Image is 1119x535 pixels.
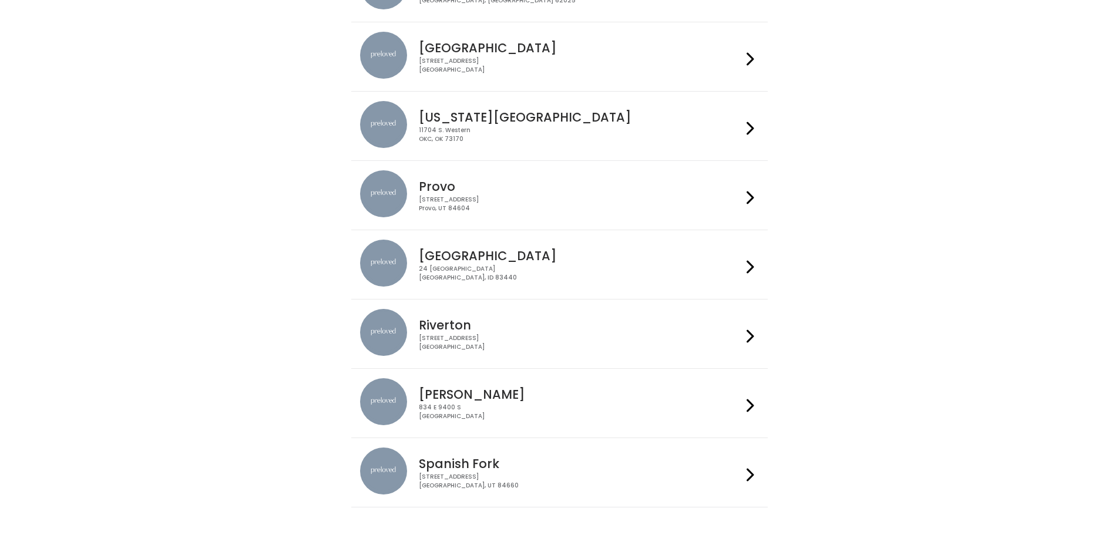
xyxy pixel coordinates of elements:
a: preloved location Provo [STREET_ADDRESS]Provo, UT 84604 [360,170,759,220]
a: preloved location [PERSON_NAME] 834 E 9400 S[GEOGRAPHIC_DATA] [360,378,759,428]
h4: [GEOGRAPHIC_DATA] [419,249,742,263]
div: [STREET_ADDRESS] Provo, UT 84604 [419,196,742,213]
img: preloved location [360,170,407,217]
h4: Riverton [419,318,742,332]
div: [STREET_ADDRESS] [GEOGRAPHIC_DATA] [419,57,742,74]
img: preloved location [360,32,407,79]
a: preloved location [US_STATE][GEOGRAPHIC_DATA] 11704 S. WesternOKC, OK 73170 [360,101,759,151]
h4: [US_STATE][GEOGRAPHIC_DATA] [419,110,742,124]
a: preloved location Riverton [STREET_ADDRESS][GEOGRAPHIC_DATA] [360,309,759,359]
h4: [GEOGRAPHIC_DATA] [419,41,742,55]
img: preloved location [360,240,407,287]
div: 11704 S. Western OKC, OK 73170 [419,126,742,143]
img: preloved location [360,309,407,356]
a: preloved location Spanish Fork [STREET_ADDRESS][GEOGRAPHIC_DATA], UT 84660 [360,447,759,497]
div: 24 [GEOGRAPHIC_DATA] [GEOGRAPHIC_DATA], ID 83440 [419,265,742,282]
div: [STREET_ADDRESS] [GEOGRAPHIC_DATA] [419,334,742,351]
a: preloved location [GEOGRAPHIC_DATA] 24 [GEOGRAPHIC_DATA][GEOGRAPHIC_DATA], ID 83440 [360,240,759,290]
h4: Spanish Fork [419,457,742,470]
div: 834 E 9400 S [GEOGRAPHIC_DATA] [419,403,742,420]
div: [STREET_ADDRESS] [GEOGRAPHIC_DATA], UT 84660 [419,473,742,490]
img: preloved location [360,447,407,494]
h4: [PERSON_NAME] [419,388,742,401]
a: preloved location [GEOGRAPHIC_DATA] [STREET_ADDRESS][GEOGRAPHIC_DATA] [360,32,759,82]
h4: Provo [419,180,742,193]
img: preloved location [360,378,407,425]
img: preloved location [360,101,407,148]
